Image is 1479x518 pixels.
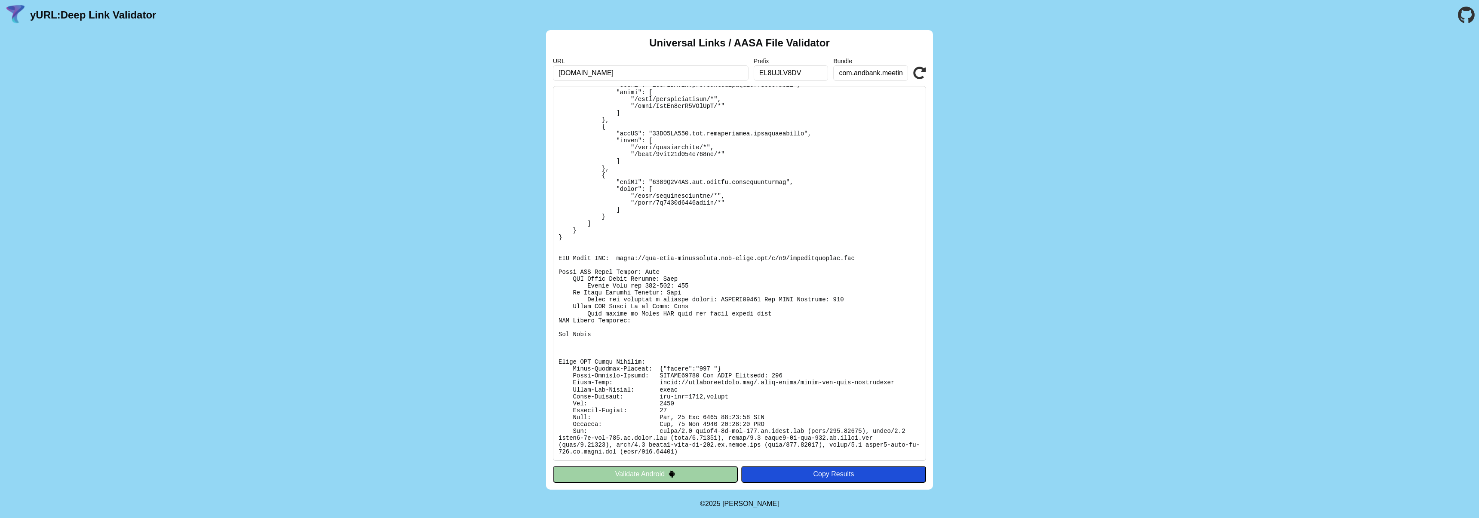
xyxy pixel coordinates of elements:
[668,470,675,478] img: droidIcon.svg
[705,500,721,507] span: 2025
[4,4,27,26] img: yURL Logo
[553,466,738,482] button: Validate Android
[746,470,922,478] div: Copy Results
[700,490,779,518] footer: ©
[553,86,926,461] pre: Lorem ipsu do: sitam://consecteturadi.eli/.sedd-eiusm/tempo-inc-utla-etdoloremag Al Enimadmi: Ven...
[833,58,908,64] label: Bundle
[30,9,156,21] a: yURL:Deep Link Validator
[553,65,749,81] input: Required
[649,37,830,49] h2: Universal Links / AASA File Validator
[553,58,749,64] label: URL
[754,65,828,81] input: Optional
[833,65,908,81] input: Optional
[741,466,926,482] button: Copy Results
[722,500,779,507] a: Michael Ibragimchayev's Personal Site
[754,58,828,64] label: Prefix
